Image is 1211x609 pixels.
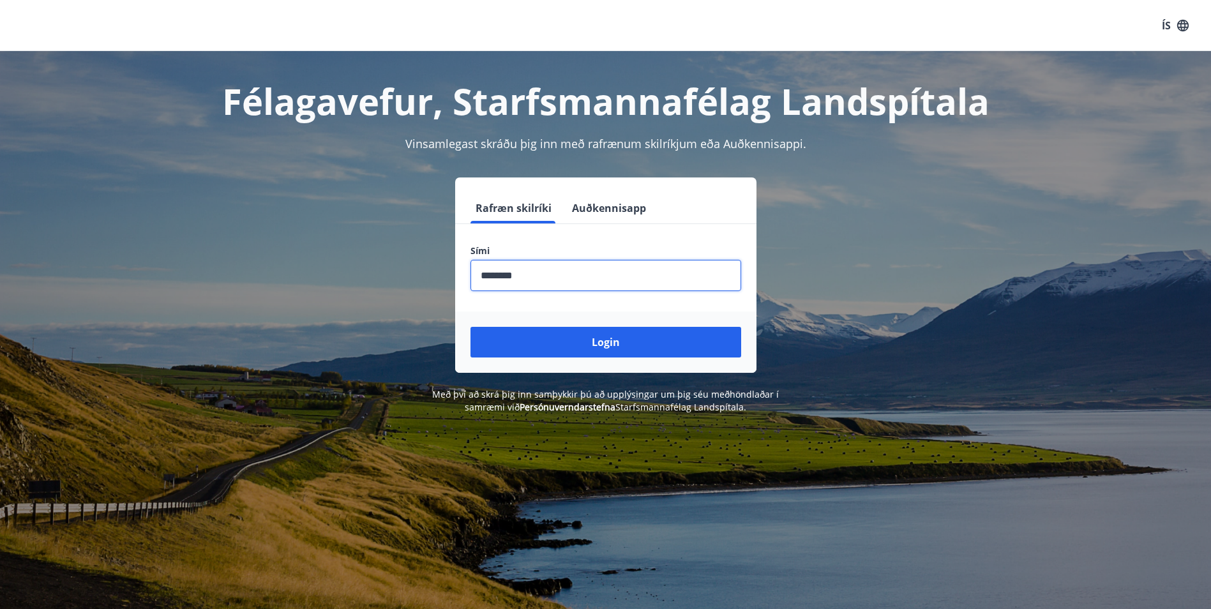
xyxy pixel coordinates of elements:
[567,193,651,223] button: Auðkennisapp
[470,327,741,357] button: Login
[1155,14,1196,37] button: ÍS
[405,136,806,151] span: Vinsamlegast skráðu þig inn með rafrænum skilríkjum eða Auðkennisappi.
[470,193,557,223] button: Rafræn skilríki
[432,388,779,413] span: Með því að skrá þig inn samþykkir þú að upplýsingar um þig séu meðhöndlaðar í samræmi við Starfsm...
[520,401,615,413] a: Persónuverndarstefna
[162,77,1050,125] h1: Félagavefur, Starfsmannafélag Landspítala
[470,244,741,257] label: Sími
